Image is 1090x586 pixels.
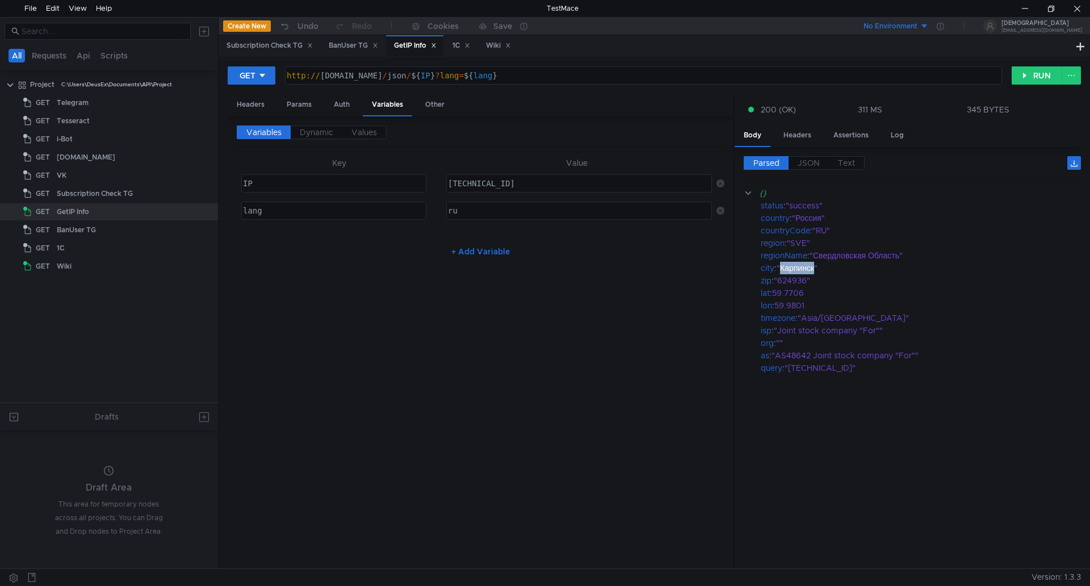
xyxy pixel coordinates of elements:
div: Variables [363,94,412,116]
div: region [761,237,785,249]
div: timezone [761,312,795,324]
div: Drafts [95,410,119,424]
div: : [761,199,1081,212]
div: zip [761,274,772,287]
button: No Environment [850,17,929,35]
div: GetIP Info [57,203,89,220]
div: Cookies [427,19,459,33]
div: [EMAIL_ADDRESS][DOMAIN_NAME] [1001,28,1082,32]
div: "Joint stock company "For"" [774,324,1066,337]
button: Redo [326,18,380,35]
div: Subscription Check TG [57,185,133,202]
div: Assertions [824,125,878,146]
div: : [761,274,1081,287]
div: Wiki [57,258,72,275]
span: Values [351,127,377,137]
div: VK [57,167,66,184]
div: : [761,349,1081,362]
span: GET [36,185,50,202]
span: GET [36,203,50,220]
div: BanUser TG [57,221,96,238]
span: GET [36,167,50,184]
div: 59.9801 [774,299,1066,312]
div: : [761,237,1081,249]
div: [DOMAIN_NAME] [57,149,115,166]
th: Value [442,156,712,170]
div: country [761,212,790,224]
div: "success" [786,199,1066,212]
span: 200 (OK) [761,103,796,116]
button: Create New [223,20,271,32]
div: "Россия" [792,212,1066,224]
div: : [761,224,1081,237]
th: Key [237,156,442,170]
div: Telegram [57,94,89,111]
span: GET [36,149,50,166]
button: Api [73,49,94,62]
div: "Свердловская Область" [810,249,1067,262]
div: Undo [297,19,318,33]
div: : [761,337,1081,349]
div: Headers [774,125,820,146]
div: : [761,262,1081,274]
div: 345 BYTES [967,104,1009,115]
div: Redo [352,19,372,33]
div: Params [278,94,321,115]
div: : [761,212,1081,224]
div: "624936" [774,274,1066,287]
div: Body [735,125,770,147]
button: Undo [271,18,326,35]
div: "[TECHNICAL_ID]" [785,362,1066,374]
div: : [761,287,1081,299]
div: query [761,362,782,374]
div: [DEMOGRAPHIC_DATA] [1001,20,1082,26]
div: "Asia/[GEOGRAPHIC_DATA]" [798,312,1067,324]
div: "RU" [812,224,1067,237]
span: GET [36,240,50,257]
div: i-Bot [57,131,73,148]
span: GET [36,112,50,129]
div: status [761,199,783,212]
div: Log [882,125,913,146]
div: "AS48642 Joint stock company "For"" [772,349,1066,362]
div: "Карпинск" [777,262,1066,274]
div: as [761,349,769,362]
div: 59.7706 [772,287,1066,299]
div: 311 MS [858,104,882,115]
button: Requests [28,49,70,62]
div: Other [416,94,454,115]
div: city [761,262,774,274]
div: lat [761,287,770,299]
button: + Add Variable [442,242,519,261]
div: 1С [452,40,471,52]
span: GET [36,131,50,148]
div: isp [761,324,772,337]
span: Version: 1.3.3 [1032,569,1081,585]
div: countryCode [761,224,810,237]
div: org [761,337,774,349]
span: GET [36,258,50,275]
button: RUN [1012,66,1062,85]
div: 1С [57,240,65,257]
div: Wiki [486,40,511,52]
input: Search... [22,25,184,37]
div: Subscription Check TG [227,40,313,52]
div: C:\Users\DeusEx\Documents\API\Project [61,76,172,93]
div: "" [776,337,1066,349]
span: GET [36,221,50,238]
div: {} [760,187,1065,199]
div: BanUser TG [329,40,378,52]
span: Text [838,158,855,168]
div: lon [761,299,772,312]
button: Scripts [97,49,131,62]
div: "SVE" [787,237,1066,249]
div: : [761,362,1081,374]
span: Variables [246,127,282,137]
div: Project [30,76,54,93]
div: Save [493,22,512,30]
div: GetIP Info [394,40,437,52]
div: GET [240,69,255,82]
span: Parsed [753,158,779,168]
div: : [761,249,1081,262]
div: No Environment [863,21,917,32]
